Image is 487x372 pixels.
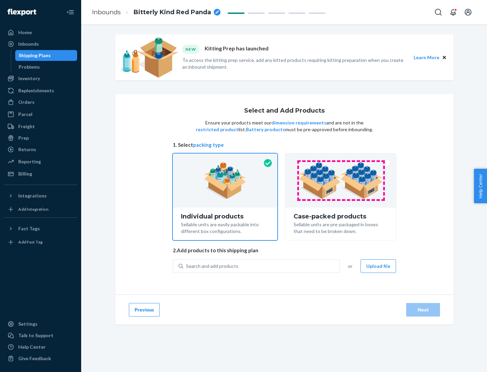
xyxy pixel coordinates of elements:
div: Integrations [18,192,47,199]
div: Case-packed products [294,213,388,220]
a: Returns [4,144,77,155]
div: Shipping Plans [19,52,51,59]
div: Inbounds [18,41,39,47]
a: Home [4,27,77,38]
img: individual-pack.facf35554cb0f1810c75b2bd6df2d64e.png [204,162,246,199]
span: Bitterly Kind Red Panda [134,8,211,17]
div: Help Center [18,344,46,350]
button: Fast Tags [4,223,77,234]
div: Sellable units are easily packable into different box configurations. [181,220,269,235]
a: Add Fast Tag [4,237,77,248]
button: Battery products [246,126,285,133]
div: Orders [18,99,34,106]
button: Help Center [474,169,487,203]
a: Billing [4,168,77,179]
div: Add Integration [18,206,48,212]
div: Home [18,29,32,36]
button: Learn More [414,54,439,61]
p: Ensure your products meet our and are not in the list. must be pre-approved before inbounding. [195,119,374,133]
div: Inventory [18,75,40,82]
a: Add Integration [4,204,77,215]
button: Integrations [4,190,77,201]
a: Replenishments [4,85,77,96]
div: Settings [18,321,38,327]
a: Parcel [4,109,77,120]
a: Problems [15,62,77,72]
a: Inbounds [4,39,77,49]
a: Freight [4,121,77,132]
button: Open account menu [461,5,475,19]
button: Open Search Box [432,5,445,19]
div: Reporting [18,158,41,165]
div: Next [412,306,434,313]
span: 2. Add products to this shipping plan [173,247,396,254]
div: Problems [19,64,40,70]
a: Inventory [4,73,77,84]
span: or [348,263,352,270]
span: 1. Select [173,141,396,148]
button: Close [441,54,448,61]
p: To access the kitting prep service, add any kitted products requiring kitting preparation when yo... [182,57,408,70]
a: Prep [4,133,77,143]
div: Replenishments [18,87,54,94]
div: Add Fast Tag [18,239,43,245]
img: case-pack.59cecea509d18c883b923b81aeac6d0b.png [299,162,383,199]
button: Close Navigation [64,5,77,19]
h1: Select and Add Products [244,108,325,114]
div: Sellable units are pre-packaged in boxes that need to be broken down. [294,220,388,235]
button: Upload file [361,259,396,273]
div: Talk to Support [18,332,53,339]
div: Returns [18,146,36,153]
a: Inbounds [92,8,121,16]
a: Help Center [4,342,77,352]
div: Billing [18,170,32,177]
ol: breadcrumbs [87,2,226,22]
button: restricted product [196,126,238,133]
a: Reporting [4,156,77,167]
a: Orders [4,97,77,108]
div: Give Feedback [18,355,51,362]
div: Prep [18,135,29,141]
div: Freight [18,123,35,130]
button: Next [406,303,440,317]
div: Individual products [181,213,269,220]
div: NEW [182,45,199,54]
button: Give Feedback [4,353,77,364]
a: Settings [4,319,77,329]
p: Kitting Prep has launched [205,45,269,54]
div: Parcel [18,111,32,118]
button: Previous [129,303,160,317]
div: Search and add products [186,263,238,270]
a: Talk to Support [4,330,77,341]
button: dimension requirements [271,119,326,126]
div: Fast Tags [18,225,40,232]
a: Shipping Plans [15,50,77,61]
img: Flexport logo [7,9,36,16]
button: Open notifications [446,5,460,19]
button: packing type [193,141,224,148]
